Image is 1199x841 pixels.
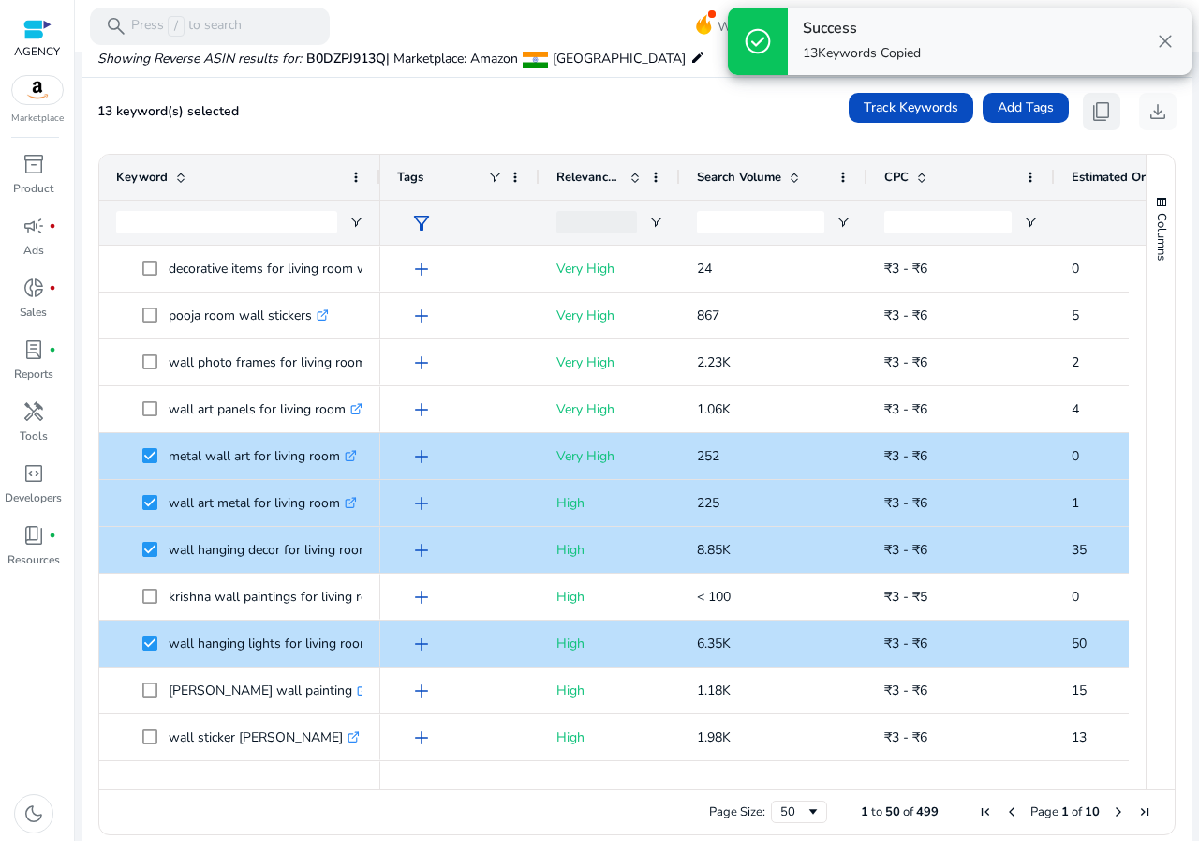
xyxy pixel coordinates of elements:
[697,211,824,233] input: Search Volume Filter Input
[13,180,53,197] p: Product
[697,635,731,653] span: 6.35K
[697,682,731,699] span: 1.18K
[5,489,62,506] p: Developers
[1072,169,1184,186] span: Estimated Orders/Month
[884,353,927,371] span: ₹3 - ₹6
[697,400,731,418] span: 1.06K
[1061,803,1069,820] span: 1
[803,44,818,62] span: 13
[410,445,433,468] span: add
[556,437,663,475] p: Very High
[1072,588,1079,606] span: 0
[14,43,60,60] p: AGENCY
[697,588,731,606] span: < 100
[1004,804,1019,819] div: Previous Page
[771,801,827,823] div: Page Size
[884,635,927,653] span: ₹3 - ₹6
[983,93,1069,123] button: Add Tags
[1072,307,1079,324] span: 5
[14,366,53,383] p: Reports
[410,680,433,702] span: add
[709,803,765,820] div: Page Size:
[884,169,909,186] span: CPC
[20,304,47,321] p: Sales
[22,524,45,547] span: book_4
[410,352,433,374] span: add
[556,671,663,710] p: High
[22,803,45,825] span: dark_mode
[49,284,56,292] span: fiber_manual_record
[1147,100,1169,123] span: download
[169,296,329,335] p: pooja room wall stickers
[1030,803,1058,820] span: Page
[97,50,302,68] i: Showing Reverse ASIN results for:
[743,26,773,56] span: check_circle
[169,484,357,522] p: wall art metal for living room
[1072,400,1079,418] span: 4
[884,447,927,465] span: ₹3 - ₹6
[20,428,48,444] p: Tools
[1083,93,1120,130] button: content_copy
[386,50,518,68] span: | Marketplace: Amazon
[169,531,387,569] p: wall hanging decor for living room
[648,215,663,230] button: Open Filter Menu
[861,803,868,820] span: 1
[697,494,719,512] span: 225
[306,50,386,68] span: B0DZPJ913Q
[131,16,242,37] p: Press to search
[169,390,363,428] p: wall art panels for living room
[697,353,731,371] span: 2.23K
[871,803,882,820] span: to
[1072,260,1079,278] span: 0
[884,494,927,512] span: ₹3 - ₹6
[169,718,360,757] p: wall sticker [PERSON_NAME]
[697,541,731,559] span: 8.85K
[1072,447,1079,465] span: 0
[22,277,45,299] span: donut_small
[169,671,369,710] p: [PERSON_NAME] wall painting
[7,551,60,568] p: Resources
[1090,100,1113,123] span: content_copy
[697,307,719,324] span: 867
[849,93,973,123] button: Track Keywords
[697,447,719,465] span: 252
[49,346,56,353] span: fiber_manual_record
[556,343,663,382] p: Very High
[22,338,45,361] span: lab_profile
[1072,494,1079,512] span: 1
[410,398,433,421] span: add
[556,296,663,335] p: Very High
[885,803,900,820] span: 50
[169,249,399,288] p: decorative items for living room wall
[410,305,433,327] span: add
[836,215,851,230] button: Open Filter Menu
[556,718,663,757] p: High
[553,50,686,68] span: [GEOGRAPHIC_DATA]
[169,624,388,663] p: wall hanging lights for living room
[1072,682,1087,699] span: 15
[556,390,663,428] p: Very High
[1111,804,1126,819] div: Next Page
[97,102,239,120] span: 13 keyword(s) selected
[1154,30,1177,53] span: close
[803,44,921,63] p: Keywords Copied
[556,578,663,616] p: High
[410,212,433,234] span: filter_alt
[397,169,423,186] span: Tags
[556,484,663,522] p: High
[410,258,433,280] span: add
[410,492,433,515] span: add
[1072,541,1087,559] span: 35
[718,10,791,43] span: What's New
[1072,803,1082,820] span: of
[884,682,927,699] span: ₹3 - ₹6
[916,803,939,820] span: 499
[105,15,127,38] span: search
[556,531,663,569] p: High
[884,260,927,278] span: ₹3 - ₹6
[49,532,56,539] span: fiber_manual_record
[1085,803,1100,820] span: 10
[1023,215,1038,230] button: Open Filter Menu
[1072,353,1079,371] span: 2
[1137,804,1152,819] div: Last Page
